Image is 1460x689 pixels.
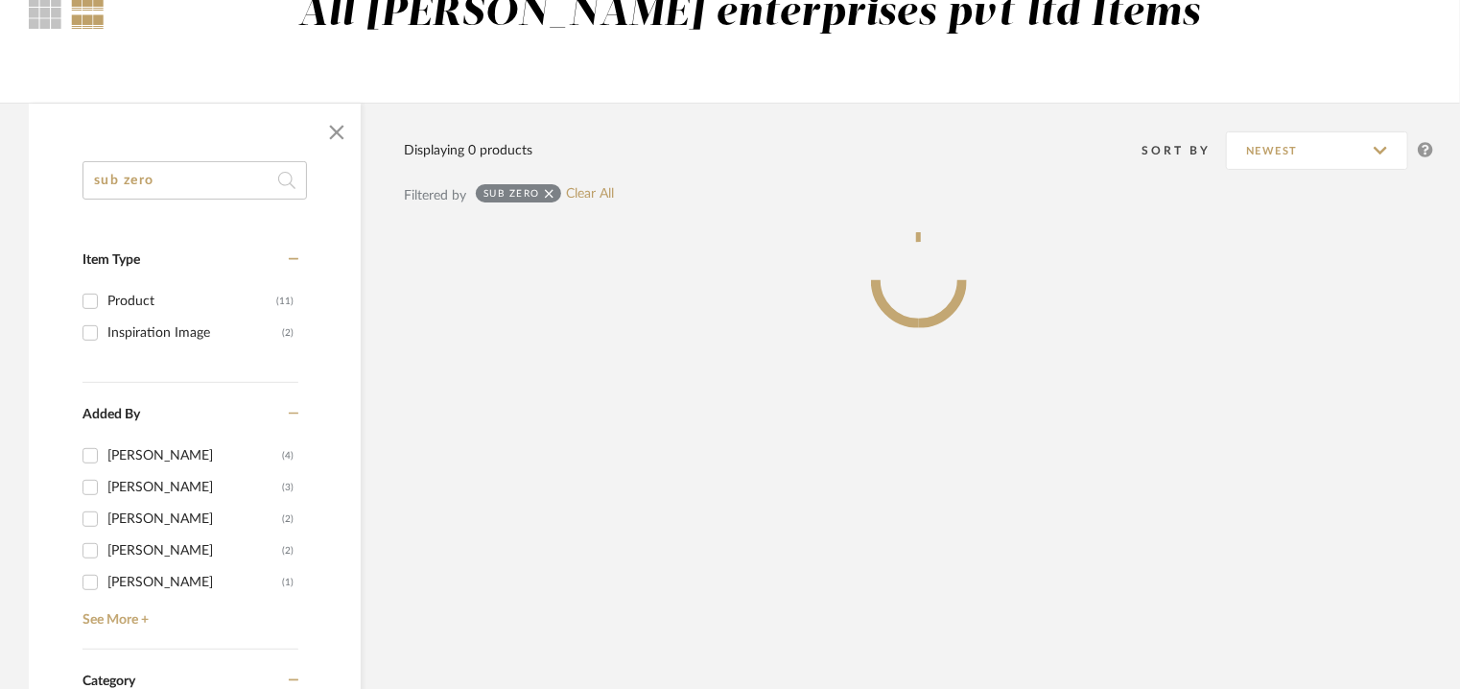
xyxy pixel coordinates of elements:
[282,318,294,348] div: (2)
[107,440,282,471] div: [PERSON_NAME]
[276,286,294,317] div: (11)
[318,113,356,152] button: Close
[107,567,282,598] div: [PERSON_NAME]
[566,186,614,202] a: Clear All
[107,535,282,566] div: [PERSON_NAME]
[1142,141,1226,160] div: Sort By
[107,504,282,535] div: [PERSON_NAME]
[82,408,140,421] span: Added By
[107,472,282,503] div: [PERSON_NAME]
[404,185,466,206] div: Filtered by
[282,535,294,566] div: (2)
[282,440,294,471] div: (4)
[107,286,276,317] div: Product
[82,253,140,267] span: Item Type
[483,187,540,200] div: sub zero
[282,504,294,535] div: (2)
[78,598,298,629] a: See More +
[82,161,307,200] input: Search within 0 results
[282,472,294,503] div: (3)
[404,140,532,161] div: Displaying 0 products
[107,318,282,348] div: Inspiration Image
[282,567,294,598] div: (1)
